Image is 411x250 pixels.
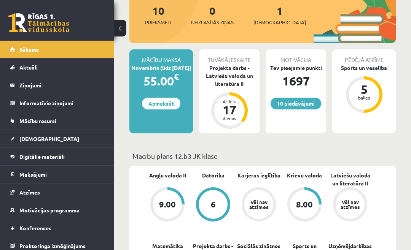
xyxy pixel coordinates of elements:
[19,242,86,249] span: Proktoringa izmēģinājums
[191,19,234,26] span: Neizlasītās ziņas
[129,64,193,72] div: Novembris (līdz [DATE])
[10,41,105,58] a: Sākums
[19,135,79,142] span: [DEMOGRAPHIC_DATA]
[19,166,105,183] legend: Maksājumi
[248,199,269,209] div: Vēl nav atzīmes
[296,200,313,209] div: 8.00
[10,59,105,76] a: Aktuāli
[353,83,376,95] div: 5
[19,117,56,124] span: Mācību resursi
[202,171,225,179] a: Datorika
[145,19,171,26] span: Priekšmeti
[282,187,327,223] a: 8.00
[152,242,183,250] a: Matemātika
[174,71,179,82] span: €
[129,72,193,90] div: 55.00
[142,98,180,109] a: Apmaksāt
[19,207,80,214] span: Motivācijas programma
[218,116,241,120] div: dienas
[10,184,105,201] a: Atzīmes
[339,199,361,209] div: Vēl nav atzīmes
[266,72,326,90] div: 1697
[19,76,105,94] legend: Ziņojumi
[19,153,65,160] span: Digitālie materiāli
[253,4,306,26] a: 1[DEMOGRAPHIC_DATA]
[159,200,176,209] div: 9.00
[271,98,321,109] a: 10 piedāvājumi
[145,4,171,26] a: 10Priekšmeti
[253,19,306,26] span: [DEMOGRAPHIC_DATA]
[19,46,39,53] span: Sākums
[332,64,396,72] div: Sports un veselība
[10,94,105,112] a: Informatīvie ziņojumi
[266,64,326,72] div: Tev pieejamie punkti
[287,171,322,179] a: Krievu valoda
[236,187,282,223] a: Vēl nav atzīmes
[190,187,236,223] a: 6
[191,4,234,26] a: 0Neizlasītās ziņas
[237,171,280,179] a: Karjeras izglītība
[10,201,105,219] a: Motivācijas programma
[199,64,260,130] a: Projekta darbs - Latviešu valoda un literatūra II Atlicis 17 dienas
[145,187,190,223] a: 9.00
[149,171,186,179] a: Angļu valoda II
[19,94,105,112] legend: Informatīvie ziņojumi
[10,148,105,165] a: Digitālie materiāli
[266,49,326,64] div: Motivācija
[129,49,193,64] div: Mācību maksa
[218,99,241,104] div: Atlicis
[327,187,373,223] a: Vēl nav atzīmes
[332,49,396,64] div: Pēdējā atzīme
[199,64,260,88] div: Projekta darbs - Latviešu valoda un literatūra II
[218,104,241,116] div: 17
[332,64,396,114] a: Sports un veselība 5 balles
[10,130,105,147] a: [DEMOGRAPHIC_DATA]
[10,112,105,130] a: Mācību resursi
[10,76,105,94] a: Ziņojumi
[211,200,216,209] div: 6
[132,151,393,161] p: Mācību plāns 12.b3 JK klase
[327,171,373,187] a: Latviešu valoda un literatūra II
[10,166,105,183] a: Maksājumi
[19,64,38,71] span: Aktuāli
[353,95,376,100] div: balles
[10,219,105,237] a: Konferences
[199,49,260,64] div: Tuvākā ieskaite
[19,189,40,196] span: Atzīmes
[19,225,51,231] span: Konferences
[8,13,69,32] a: Rīgas 1. Tālmācības vidusskola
